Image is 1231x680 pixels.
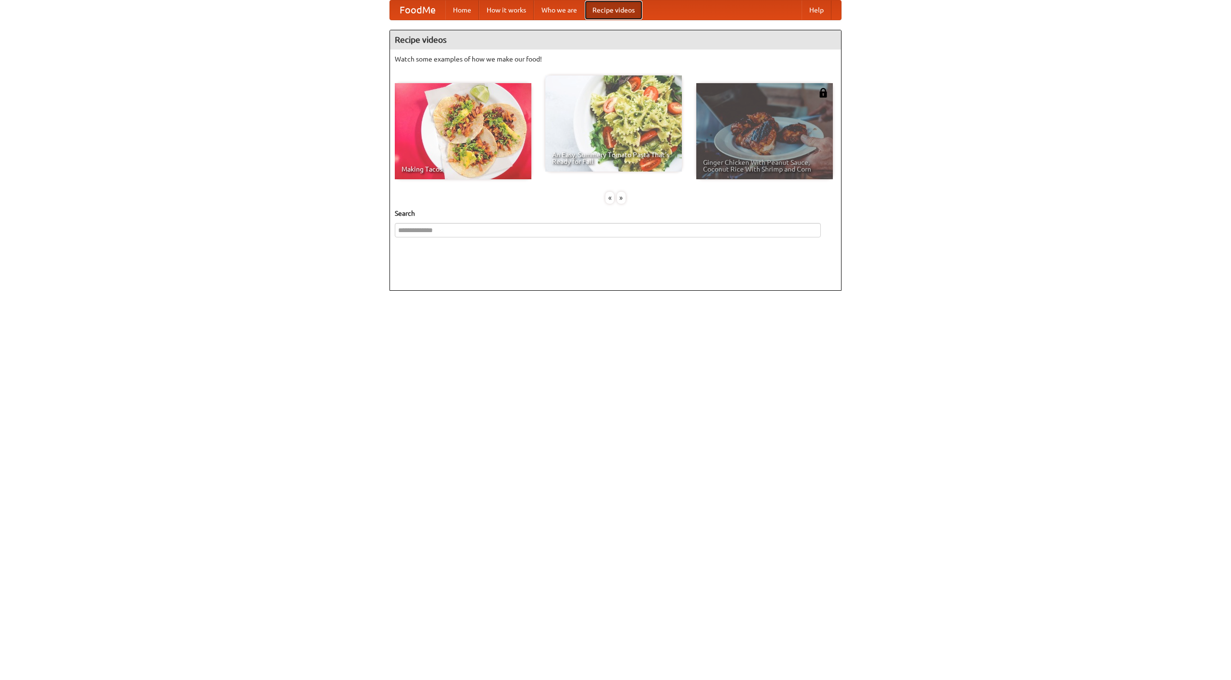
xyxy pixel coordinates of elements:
h5: Search [395,209,836,218]
p: Watch some examples of how we make our food! [395,54,836,64]
a: FoodMe [390,0,445,20]
span: An Easy, Summery Tomato Pasta That's Ready for Fall [552,151,675,165]
a: An Easy, Summery Tomato Pasta That's Ready for Fall [545,75,682,172]
a: How it works [479,0,534,20]
a: Making Tacos [395,83,531,179]
a: Recipe videos [585,0,642,20]
a: Help [802,0,831,20]
div: » [617,192,626,204]
h4: Recipe videos [390,30,841,49]
a: Home [445,0,479,20]
img: 483408.png [818,88,828,98]
a: Who we are [534,0,585,20]
span: Making Tacos [402,166,525,173]
div: « [605,192,614,204]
